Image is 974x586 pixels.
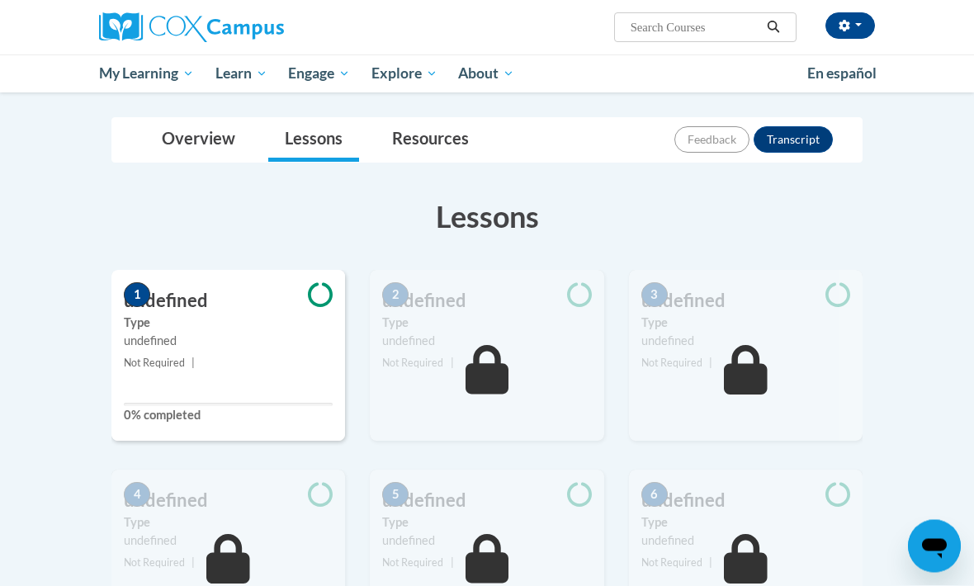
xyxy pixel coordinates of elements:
div: undefined [641,532,850,551]
span: 3 [641,283,668,308]
a: En español [797,56,887,91]
a: My Learning [88,54,205,92]
h3: undefined [111,289,345,314]
span: 6 [641,483,668,508]
label: 0% completed [124,407,333,425]
a: Resources [376,119,485,163]
span: | [451,557,454,569]
label: Type [641,514,850,532]
input: Search Courses [629,17,761,37]
span: Not Required [124,357,185,370]
a: About [448,54,526,92]
div: undefined [382,333,591,351]
span: Engage [288,64,350,83]
h3: undefined [370,489,603,514]
button: Transcript [754,127,833,154]
span: My Learning [99,64,194,83]
div: undefined [124,333,333,351]
span: | [191,357,195,370]
a: Engage [277,54,361,92]
div: undefined [124,532,333,551]
span: Learn [215,64,267,83]
span: | [191,557,195,569]
label: Type [124,314,333,333]
span: | [709,557,712,569]
button: Search [761,17,786,37]
span: Not Required [124,557,185,569]
a: Learn [205,54,278,92]
span: Not Required [382,357,443,370]
span: About [458,64,514,83]
a: Overview [145,119,252,163]
label: Type [641,314,850,333]
h3: undefined [629,489,863,514]
a: Lessons [268,119,359,163]
span: 4 [124,483,150,508]
label: Type [382,314,591,333]
span: 5 [382,483,409,508]
img: Cox Campus [99,12,284,42]
button: Feedback [674,127,749,154]
h3: undefined [370,289,603,314]
a: Cox Campus [99,12,341,42]
span: Not Required [382,557,443,569]
span: Explore [371,64,437,83]
button: Account Settings [825,12,875,39]
div: undefined [382,532,591,551]
label: Type [124,514,333,532]
a: Explore [361,54,448,92]
div: Main menu [87,54,887,92]
h3: undefined [111,489,345,514]
iframe: Button to launch messaging window [908,520,961,573]
span: 1 [124,283,150,308]
span: Not Required [641,357,702,370]
span: | [451,357,454,370]
label: Type [382,514,591,532]
span: En español [807,64,877,82]
span: 2 [382,283,409,308]
h3: Lessons [111,196,863,238]
div: undefined [641,333,850,351]
span: Not Required [641,557,702,569]
span: | [709,357,712,370]
h3: undefined [629,289,863,314]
